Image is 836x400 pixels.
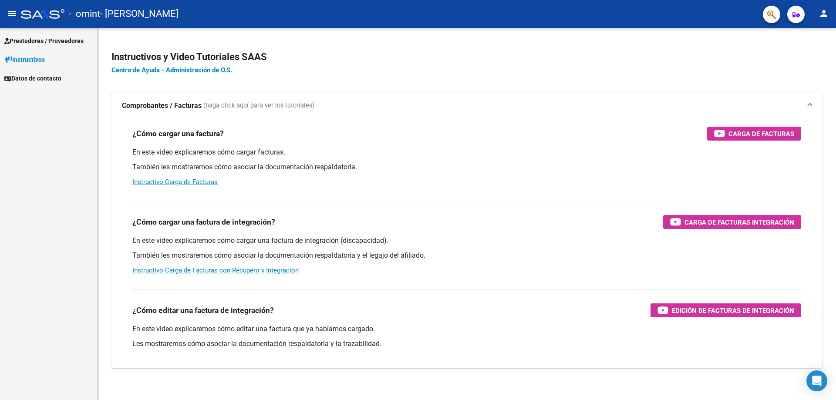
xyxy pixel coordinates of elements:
strong: Comprobantes / Facturas [122,101,202,111]
span: Edición de Facturas de integración [672,305,794,316]
span: (haga click aquí para ver los tutoriales) [203,101,314,111]
h3: ¿Cómo editar una factura de integración? [132,304,274,316]
p: También les mostraremos cómo asociar la documentación respaldatoria y el legajo del afiliado. [132,251,801,260]
a: Centro de Ayuda - Administración de O.S. [111,66,232,74]
a: Instructivo Carga de Facturas [132,178,218,186]
span: Carga de Facturas Integración [684,217,794,228]
mat-icon: menu [7,8,17,19]
p: En este video explicaremos cómo editar una factura que ya habíamos cargado. [132,324,801,334]
p: En este video explicaremos cómo cargar una factura de integración (discapacidad). [132,236,801,245]
span: - [PERSON_NAME] [100,4,179,24]
span: - omint [69,4,100,24]
div: Open Intercom Messenger [806,370,827,391]
p: También les mostraremos cómo asociar la documentación respaldatoria. [132,162,801,172]
span: Datos de contacto [4,74,61,83]
mat-expansion-panel-header: Comprobantes / Facturas (haga click aquí para ver los tutoriales) [111,92,822,120]
mat-icon: person [819,8,829,19]
h3: ¿Cómo cargar una factura? [132,128,224,140]
button: Edición de Facturas de integración [651,303,801,317]
p: En este video explicaremos cómo cargar facturas. [132,148,801,157]
h2: Instructivos y Video Tutoriales SAAS [111,49,822,65]
button: Carga de Facturas Integración [663,215,801,229]
button: Carga de Facturas [707,127,801,141]
div: Comprobantes / Facturas (haga click aquí para ver los tutoriales) [111,120,822,368]
span: Instructivos [4,55,45,64]
span: Carga de Facturas [728,128,794,139]
p: Les mostraremos cómo asociar la documentación respaldatoria y la trazabilidad. [132,339,801,349]
span: Prestadores / Proveedores [4,36,84,46]
h3: ¿Cómo cargar una factura de integración? [132,216,275,228]
a: Instructivo Carga de Facturas con Recupero x Integración [132,266,299,274]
